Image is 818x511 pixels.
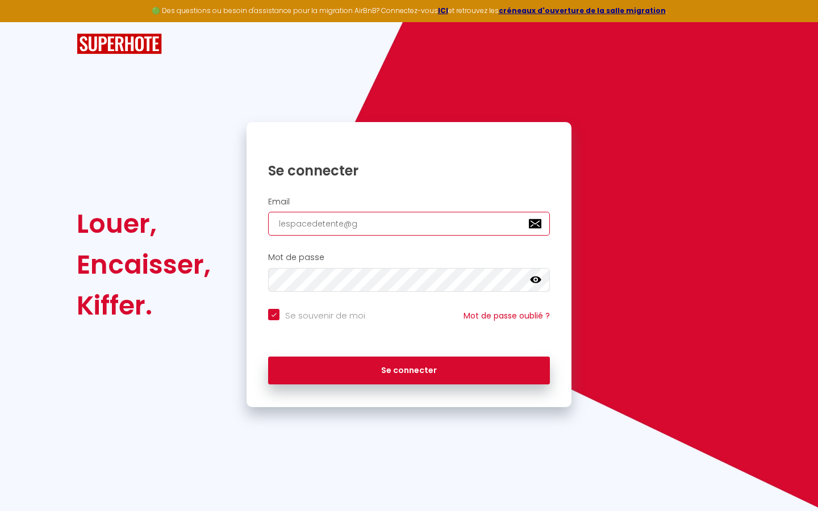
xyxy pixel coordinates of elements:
[499,6,666,15] a: créneaux d'ouverture de la salle migration
[77,285,211,326] div: Kiffer.
[77,203,211,244] div: Louer,
[9,5,43,39] button: Ouvrir le widget de chat LiveChat
[438,6,448,15] a: ICI
[268,357,550,385] button: Se connecter
[464,310,550,321] a: Mot de passe oublié ?
[268,162,550,179] h1: Se connecter
[77,244,211,285] div: Encaisser,
[268,212,550,236] input: Ton Email
[268,253,550,262] h2: Mot de passe
[77,33,162,55] img: SuperHote logo
[268,197,550,207] h2: Email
